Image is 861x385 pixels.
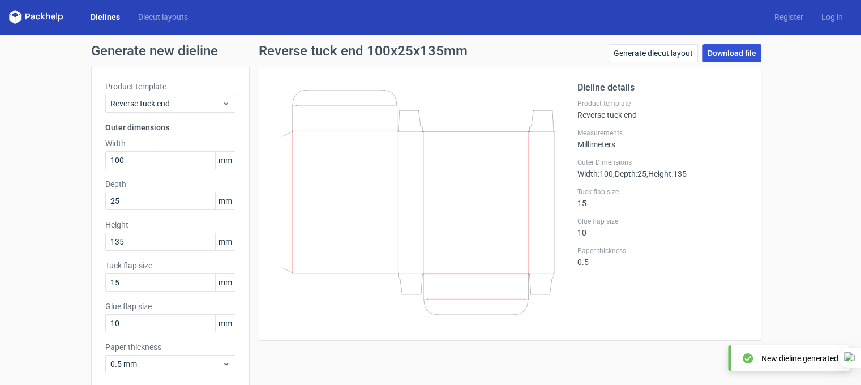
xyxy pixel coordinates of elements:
[577,217,747,237] div: 10
[215,152,235,169] span: mm
[215,315,235,332] span: mm
[215,274,235,291] span: mm
[105,341,235,353] label: Paper thickness
[105,81,235,92] label: Product template
[577,246,747,255] label: Paper thickness
[215,192,235,209] span: mm
[129,11,197,23] a: Diecut layouts
[105,178,235,190] label: Depth
[761,353,838,364] div: New dieline generated
[577,169,613,178] span: Width : 100
[105,122,235,133] h3: Outer dimensions
[577,246,747,267] div: 0.5
[577,81,747,95] h2: Dieline details
[812,11,852,23] a: Log in
[577,187,747,208] div: 15
[110,98,222,109] span: Reverse tuck end
[215,233,235,250] span: mm
[765,11,812,23] a: Register
[613,169,646,178] span: , Depth : 25
[105,260,235,271] label: Tuck flap size
[702,44,761,62] a: Download file
[105,138,235,149] label: Width
[577,99,747,119] div: Reverse tuck end
[259,44,468,58] h1: Reverse tuck end 100x25x135mm
[609,44,698,62] a: Generate diecut layout
[577,217,747,226] label: Glue flap size
[577,129,747,138] label: Measurements
[82,11,129,23] a: Dielines
[105,301,235,312] label: Glue flap size
[577,129,747,149] div: Millimeters
[577,187,747,196] label: Tuck flap size
[110,358,222,370] span: 0.5 mm
[577,99,747,108] label: Product template
[91,44,770,58] h1: Generate new dieline
[577,158,747,167] label: Outer Dimensions
[646,169,687,178] span: , Height : 135
[105,219,235,230] label: Height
